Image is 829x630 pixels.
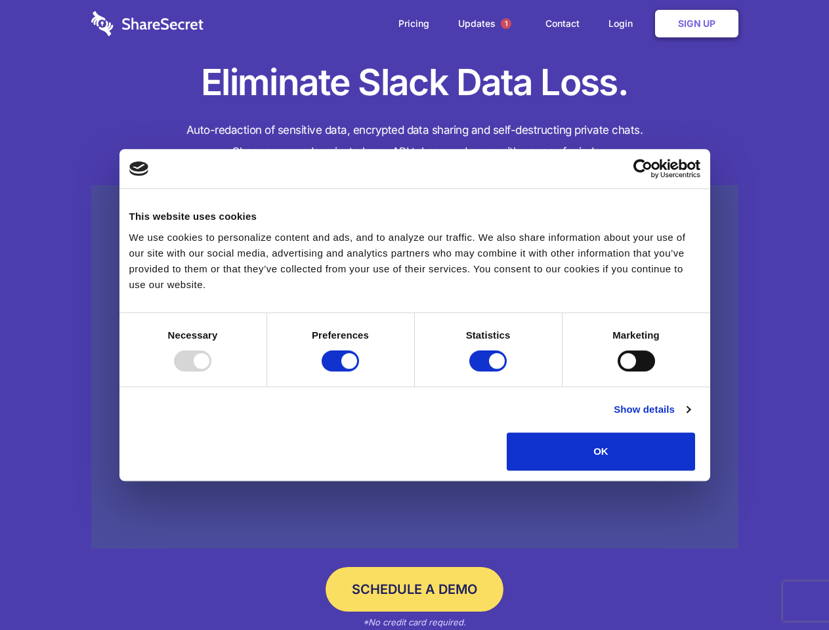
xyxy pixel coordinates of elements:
a: Sign Up [655,10,738,37]
a: Pricing [385,3,442,44]
h1: Eliminate Slack Data Loss. [91,59,738,106]
strong: Statistics [466,329,511,341]
strong: Marketing [612,329,660,341]
a: Login [595,3,652,44]
a: Wistia video thumbnail [91,185,738,549]
img: logo-wordmark-white-trans-d4663122ce5f474addd5e946df7df03e33cb6a1c49d2221995e7729f52c070b2.svg [91,11,203,36]
em: *No credit card required. [363,617,466,627]
strong: Preferences [312,329,369,341]
div: We use cookies to personalize content and ads, and to analyze our traffic. We also share informat... [129,230,700,293]
div: This website uses cookies [129,209,700,224]
a: Contact [532,3,593,44]
h4: Auto-redaction of sensitive data, encrypted data sharing and self-destructing private chats. Shar... [91,119,738,163]
a: Show details [614,402,690,417]
img: logo [129,161,149,176]
span: 1 [501,18,511,29]
strong: Necessary [168,329,218,341]
a: Usercentrics Cookiebot - opens in a new window [585,159,700,178]
a: Schedule a Demo [326,567,503,612]
button: OK [507,432,695,471]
